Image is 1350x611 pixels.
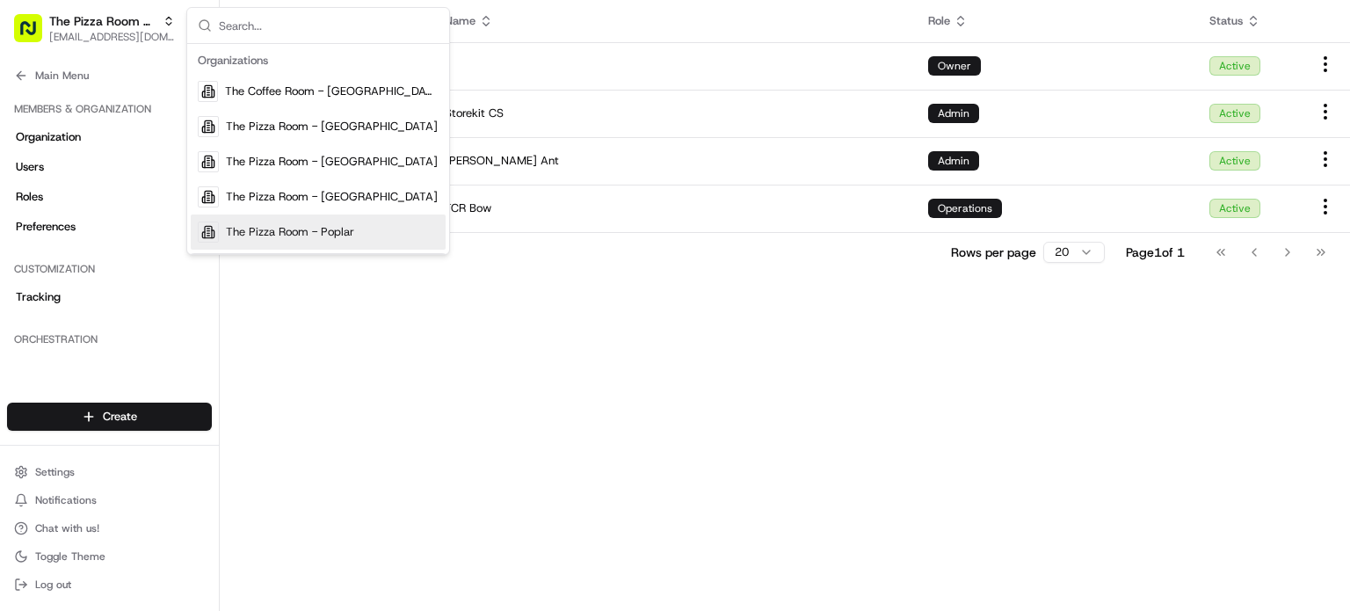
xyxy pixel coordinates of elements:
div: We're available if you need us! [79,185,242,199]
a: Organization [7,123,212,151]
button: Create [7,403,212,431]
div: Active [1209,56,1260,76]
span: Organization [16,129,81,145]
span: Knowledge Base [35,345,134,362]
a: Roles [7,183,212,211]
span: Roles [16,189,43,205]
div: Admin [928,104,979,123]
span: [PERSON_NAME] [54,272,142,286]
a: 📗Knowledge Base [11,338,142,369]
span: • [146,272,152,286]
div: Active [1209,104,1260,123]
span: CS [489,105,504,121]
button: Notifications [7,488,212,513]
button: The Pizza Room - Poplar[EMAIL_ADDRESS][DOMAIN_NAME] [7,7,182,49]
span: Chat with us! [35,521,99,535]
div: Active [1209,151,1260,171]
div: Past conversations [18,228,112,242]
div: 💻 [149,346,163,360]
span: Bow [469,200,491,216]
p: Rows per page [951,244,1036,261]
button: Log out [7,572,212,597]
div: Operations [928,199,1002,218]
div: Name [445,13,900,29]
input: Search... [219,8,439,43]
div: Admin [928,151,979,171]
span: Users [16,159,44,175]
span: Toggle Theme [35,549,105,564]
div: Suggestions [187,44,449,254]
div: Status [1209,13,1287,29]
div: Start new chat [79,167,288,185]
img: 1736555255976-a54dd68f-1ca7-489b-9aae-adbdc363a1c4 [18,167,49,199]
input: Clear [46,113,290,131]
div: Owner [928,56,981,76]
img: Nash [18,17,53,52]
button: Chat with us! [7,516,212,541]
span: [DATE] [156,272,192,286]
button: The Pizza Room - Poplar [49,12,156,30]
button: Start new chat [299,172,320,193]
div: Role [928,13,1181,29]
img: Luca A. [18,255,46,283]
div: Page 1 of 1 [1126,244,1185,261]
button: See all [272,224,320,245]
div: Orchestration [7,325,212,353]
span: TCR [445,200,466,216]
button: Main Menu [7,63,212,88]
span: Tracking [16,289,61,305]
a: Powered byPylon [124,387,213,401]
button: Settings [7,460,212,484]
div: Organizations [191,47,446,74]
span: The Pizza Room - [GEOGRAPHIC_DATA] [226,189,438,205]
span: The Pizza Room - [GEOGRAPHIC_DATA] [226,154,438,170]
span: [PERSON_NAME] [445,153,537,169]
button: [EMAIL_ADDRESS][DOMAIN_NAME] [49,30,175,44]
span: Ant [541,153,559,169]
p: Welcome 👋 [18,69,320,98]
button: Toggle Theme [7,544,212,569]
span: Settings [35,465,75,479]
div: Customization [7,255,212,283]
span: Notifications [35,493,97,507]
span: Storekit [445,105,485,121]
div: 📗 [18,346,32,360]
span: The Pizza Room - [GEOGRAPHIC_DATA] [226,119,438,135]
span: The Pizza Room - Poplar [226,224,354,240]
span: Preferences [16,219,76,235]
span: The Coffee Room - [GEOGRAPHIC_DATA] [225,84,439,99]
a: Preferences [7,213,212,241]
span: Create [103,409,137,425]
img: 8571987876998_91fb9ceb93ad5c398215_72.jpg [37,167,69,199]
a: Users [7,153,212,181]
a: Tracking [7,283,212,311]
span: API Documentation [166,345,282,362]
div: Members & Organization [7,95,212,123]
a: 💻API Documentation [142,338,289,369]
span: Log out [35,578,71,592]
span: Pylon [175,388,213,401]
span: Main Menu [35,69,89,83]
div: Active [1209,199,1260,218]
